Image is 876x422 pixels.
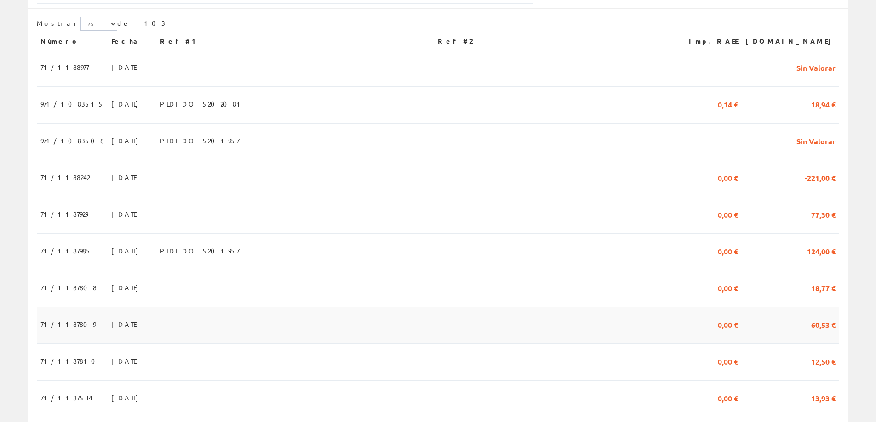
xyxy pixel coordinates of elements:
[718,316,738,332] span: 0,00 €
[40,353,101,369] span: 71/1187810
[40,243,92,259] span: 71/1187985
[811,316,836,332] span: 60,53 €
[156,33,434,50] th: Ref #1
[40,133,104,148] span: 971/1083508
[80,17,117,31] select: Mostrar
[111,59,143,75] span: [DATE]
[718,206,738,222] span: 0,00 €
[37,33,108,50] th: Número
[811,96,836,112] span: 18,94 €
[796,133,836,148] span: Sin Valorar
[111,316,143,332] span: [DATE]
[811,390,836,405] span: 13,93 €
[807,243,836,259] span: 124,00 €
[111,390,143,405] span: [DATE]
[718,96,738,112] span: 0,14 €
[111,243,143,259] span: [DATE]
[40,206,88,222] span: 71/1187929
[718,169,738,185] span: 0,00 €
[718,390,738,405] span: 0,00 €
[160,133,239,148] span: PEDIDO 5201957
[805,169,836,185] span: -221,00 €
[673,33,742,50] th: Imp.RAEE
[40,316,96,332] span: 71/1187809
[37,17,117,31] label: Mostrar
[40,390,92,405] span: 71/1187534
[160,96,244,112] span: PEDIDO 5202081
[111,96,143,112] span: [DATE]
[111,169,143,185] span: [DATE]
[718,243,738,259] span: 0,00 €
[40,96,104,112] span: 971/1083515
[40,280,97,295] span: 71/1187808
[811,206,836,222] span: 77,30 €
[434,33,673,50] th: Ref #2
[111,280,143,295] span: [DATE]
[796,59,836,75] span: Sin Valorar
[811,280,836,295] span: 18,77 €
[108,33,156,50] th: Fecha
[111,133,143,148] span: [DATE]
[160,243,239,259] span: PEDIDO 5201957
[111,206,143,222] span: [DATE]
[37,17,839,33] div: de 103
[40,59,89,75] span: 71/1188977
[811,353,836,369] span: 12,50 €
[40,169,90,185] span: 71/1188242
[718,280,738,295] span: 0,00 €
[742,33,839,50] th: [DOMAIN_NAME]
[718,353,738,369] span: 0,00 €
[111,353,143,369] span: [DATE]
